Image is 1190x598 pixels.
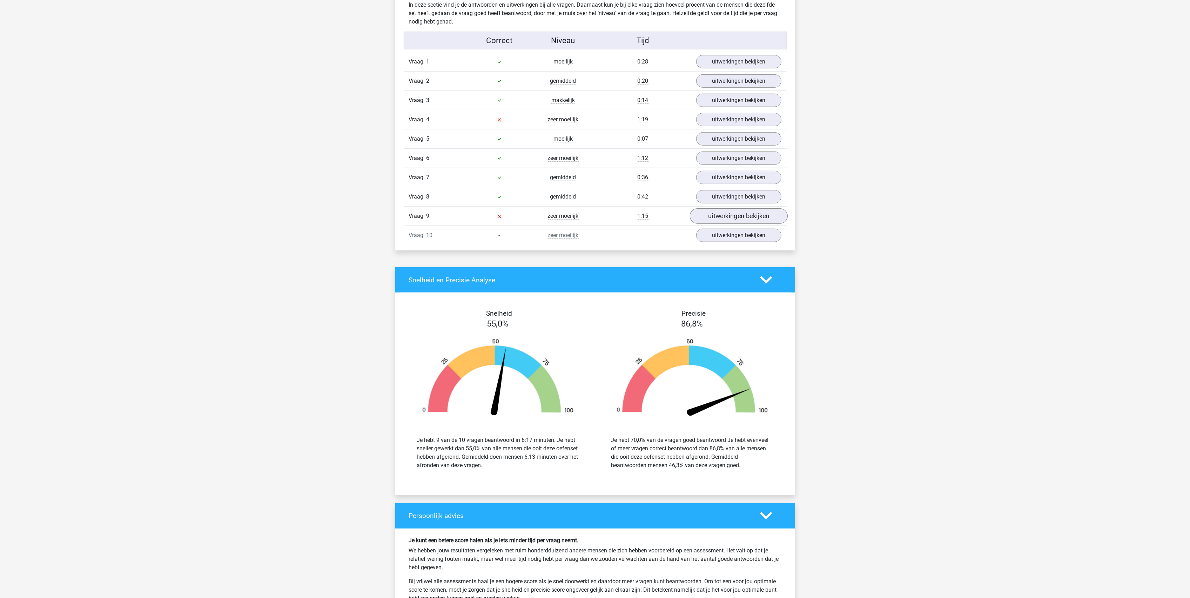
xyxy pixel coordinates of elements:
[426,135,430,142] span: 5
[409,173,426,182] span: Vraag
[409,77,426,85] span: Vraag
[638,174,648,181] span: 0:36
[548,155,579,162] span: zeer moeilijk
[404,1,787,26] div: In deze sectie vind je de antwoorden en uitwerkingen bij alle vragen. Daarnaast kun je bij elke v...
[638,97,648,104] span: 0:14
[426,58,430,65] span: 1
[409,96,426,105] span: Vraag
[553,58,573,65] span: moeilijk
[426,193,430,200] span: 8
[409,135,426,143] span: Vraag
[696,190,781,203] a: uitwerkingen bekijken
[417,436,579,470] div: Je hebt 9 van de 10 vragen beantwoord in 6:17 minuten. Je hebt sneller gewerkt dan 55,0% van alle...
[468,231,531,240] div: -
[548,213,579,220] span: zeer moeilijk
[696,132,781,146] a: uitwerkingen bekijken
[550,174,576,181] span: gemiddeld
[638,116,648,123] span: 1:19
[611,436,773,470] div: Je hebt 70,0% van de vragen goed beantwoord Je hebt evenveel of meer vragen correct beantwoord da...
[548,232,579,239] span: zeer moeilijk
[553,135,573,142] span: moeilijk
[606,338,779,419] img: 87.ad340e3c98c4.png
[531,35,595,47] div: Niveau
[638,193,648,200] span: 0:42
[411,338,585,419] img: 55.29014c7fce35.png
[550,78,576,85] span: gemiddeld
[638,213,648,220] span: 1:15
[409,231,426,240] span: Vraag
[426,213,430,219] span: 9
[696,171,781,184] a: uitwerkingen bekijken
[681,319,703,329] span: 86,8%
[426,116,430,123] span: 4
[696,152,781,165] a: uitwerkingen bekijken
[696,55,781,68] a: uitwerkingen bekijken
[638,78,648,85] span: 0:20
[409,537,781,544] h6: Je kunt een betere score halen als je iets minder tijd per vraag neemt.
[409,512,749,520] h4: Persoonlijk advies
[409,115,426,124] span: Vraag
[468,35,531,47] div: Correct
[409,276,749,284] h4: Snelheid en Precisie Analyse
[550,193,576,200] span: gemiddeld
[638,155,648,162] span: 1:12
[487,319,509,329] span: 55,0%
[696,113,781,126] a: uitwerkingen bekijken
[426,174,430,181] span: 7
[696,74,781,88] a: uitwerkingen bekijken
[409,212,426,220] span: Vraag
[548,116,579,123] span: zeer moeilijk
[638,135,648,142] span: 0:07
[638,58,648,65] span: 0:28
[426,97,430,103] span: 3
[426,232,433,238] span: 10
[690,209,787,224] a: uitwerkingen bekijken
[595,35,691,47] div: Tijd
[409,154,426,162] span: Vraag
[409,546,781,572] p: We hebben jouw resultaten vergeleken met ruim honderdduizend andere mensen die zich hebben voorbe...
[409,193,426,201] span: Vraag
[696,94,781,107] a: uitwerkingen bekijken
[409,309,590,317] h4: Snelheid
[696,229,781,242] a: uitwerkingen bekijken
[551,97,575,104] span: makkelijk
[409,58,426,66] span: Vraag
[426,155,430,161] span: 6
[426,78,430,84] span: 2
[603,309,784,317] h4: Precisie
